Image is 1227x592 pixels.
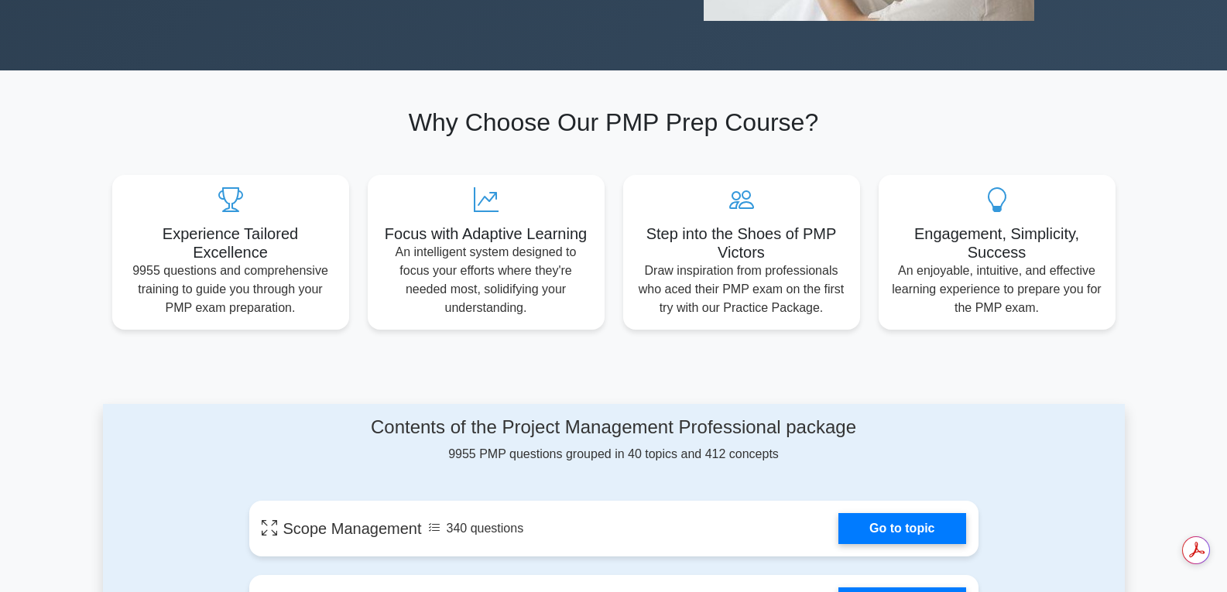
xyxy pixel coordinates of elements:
[838,513,965,544] a: Go to topic
[249,416,979,464] div: 9955 PMP questions grouped in 40 topics and 412 concepts
[125,224,337,262] h5: Experience Tailored Excellence
[125,262,337,317] p: 9955 questions and comprehensive training to guide you through your PMP exam preparation.
[636,262,848,317] p: Draw inspiration from professionals who aced their PMP exam on the first try with our Practice Pa...
[636,224,848,262] h5: Step into the Shoes of PMP Victors
[891,262,1103,317] p: An enjoyable, intuitive, and effective learning experience to prepare you for the PMP exam.
[112,108,1116,137] h2: Why Choose Our PMP Prep Course?
[891,224,1103,262] h5: Engagement, Simplicity, Success
[380,243,592,317] p: An intelligent system designed to focus your efforts where they're needed most, solidifying your ...
[380,224,592,243] h5: Focus with Adaptive Learning
[249,416,979,439] h4: Contents of the Project Management Professional package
